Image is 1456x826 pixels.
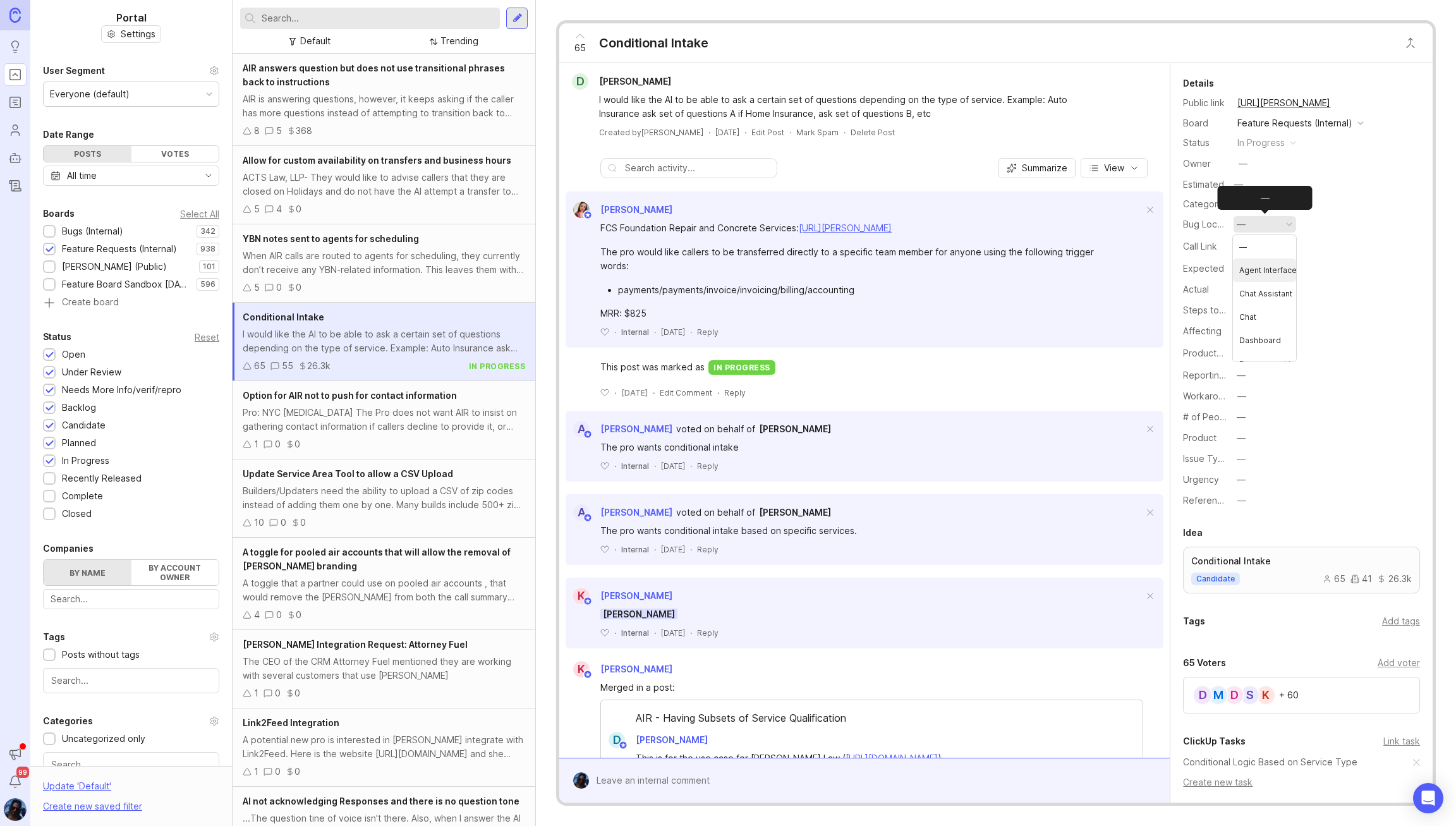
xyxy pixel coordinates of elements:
div: D [572,73,588,90]
div: Candidate [62,418,106,432]
h1: Portal [116,10,147,25]
div: · [614,544,616,555]
div: Reply [724,387,746,398]
div: Categories [43,714,93,729]
li: Dashboard [1233,329,1296,352]
div: 8 [254,124,260,138]
label: Workaround [1183,391,1234,401]
a: A toggle for pooled air accounts that will allow the removal of [PERSON_NAME] brandingA toggle th... [233,538,535,630]
div: Date Range [43,127,94,142]
div: · [653,387,655,398]
div: 0 [275,437,281,451]
div: · [789,127,791,138]
span: AIR answers question but does not use transitional phrases back to instructions [243,63,505,87]
div: FCS Foundation Repair and Concrete Services: [600,221,1106,235]
p: 938 [200,244,215,254]
span: [PERSON_NAME] [636,734,708,745]
div: The pro wants conditional intake based on specific services. [600,524,1106,538]
a: Conditional IntakeI would like the AI to be able to ask a certain set of questions depending on t... [233,303,535,381]
span: Allow for custom availability on transfers and business hours [243,155,511,166]
a: Settings [101,25,161,43]
div: Select All [180,210,219,217]
img: member badge [583,513,593,523]
div: Internal [621,628,649,638]
time: [DATE] [621,388,648,398]
span: 99 [16,767,29,778]
div: voted on behalf of [676,422,755,436]
div: Planned [62,436,96,450]
div: — [1218,186,1313,210]
div: 65 [1323,574,1345,583]
div: Builders/Updaters need the ability to upload a CSV of zip codes instead of adding them one by one... [243,484,525,512]
a: YBN notes sent to agents for schedulingWhen AIR calls are routed to agents for scheduling, they c... [233,224,535,303]
div: in progress [708,360,775,375]
label: Reference(s) [1183,495,1239,506]
label: By name [44,560,131,585]
a: D[PERSON_NAME] [564,73,681,90]
a: [URL][PERSON_NAME] [799,222,892,233]
div: Reply [697,461,719,471]
div: — [1237,473,1246,487]
div: 26.3k [1377,574,1412,583]
li: payments/payments/invoice/invoicing/billing/accounting [618,283,1143,297]
div: Details [1183,76,1214,91]
span: Update Service Area Tool to allow a CSV Upload [243,468,453,479]
a: AIR answers question but does not use transitional phrases back to instructionsAIR is answering q... [233,54,535,146]
button: Announcements [4,743,27,765]
div: 0 [294,686,300,700]
a: Conditional Intakecandidate654126.3k [1183,547,1420,593]
a: Changelog [4,174,27,197]
div: MRR: $825 [600,307,1106,320]
label: Bug Location [1183,219,1238,229]
label: Affecting [1183,325,1222,336]
a: A[PERSON_NAME] [566,421,672,437]
div: D [609,732,625,748]
label: Issue Type [1183,453,1229,464]
p: 596 [200,279,215,289]
label: Product [1183,432,1216,443]
li: — [1233,235,1296,258]
img: member badge [583,210,593,220]
div: Feature Requests (Internal) [1237,116,1352,130]
div: · [654,327,656,337]
span: [PERSON_NAME] [600,664,672,674]
div: — [1237,389,1246,403]
div: Posts without tags [62,648,140,662]
a: Option for AIR not to push for contact informationPro: NYC [MEDICAL_DATA] The Pro does not want A... [233,381,535,459]
a: Update Service Area Tool to allow a CSV UploadBuilders/Updaters need the ability to upload a CSV ... [233,459,535,538]
span: [PERSON_NAME] [759,423,831,434]
li: Chat [1233,305,1296,329]
div: 1 [254,437,258,451]
input: Search... [51,592,212,606]
div: 4 [254,608,260,622]
div: Complete [62,489,103,503]
div: Needs More Info/verif/repro [62,383,181,397]
span: [PERSON_NAME] [600,423,672,434]
p: 101 [203,262,215,272]
img: member badge [583,670,593,679]
div: Recently Released [62,471,142,485]
div: All time [67,169,97,183]
button: Reference(s) [1234,492,1250,509]
div: Open [62,348,85,361]
div: · [844,127,846,138]
div: Reply [697,327,719,337]
div: Tags [43,629,65,645]
div: ClickUp Tasks [1183,734,1246,749]
img: Tim Fischer [4,798,27,821]
div: Reply [697,544,719,555]
div: Posts [44,146,131,162]
span: Link2Feed Integration [243,717,339,728]
div: A potential new pro is interested in [PERSON_NAME] integrate with Link2Feed. Here is the website ... [243,733,525,761]
label: Reporting Team [1183,370,1251,380]
div: Open Intercom Messenger [1413,783,1443,813]
div: K [573,661,590,677]
div: Reset [195,334,219,341]
label: Expected [1183,263,1224,274]
div: 65 [254,359,265,373]
time: [DATE] [661,545,685,554]
a: Conditional Logic Based on Service Type [1183,755,1357,769]
button: Workaround [1234,388,1250,404]
div: · [690,327,692,337]
span: AI not acknowledging Responses and there is no question tone [243,796,519,806]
